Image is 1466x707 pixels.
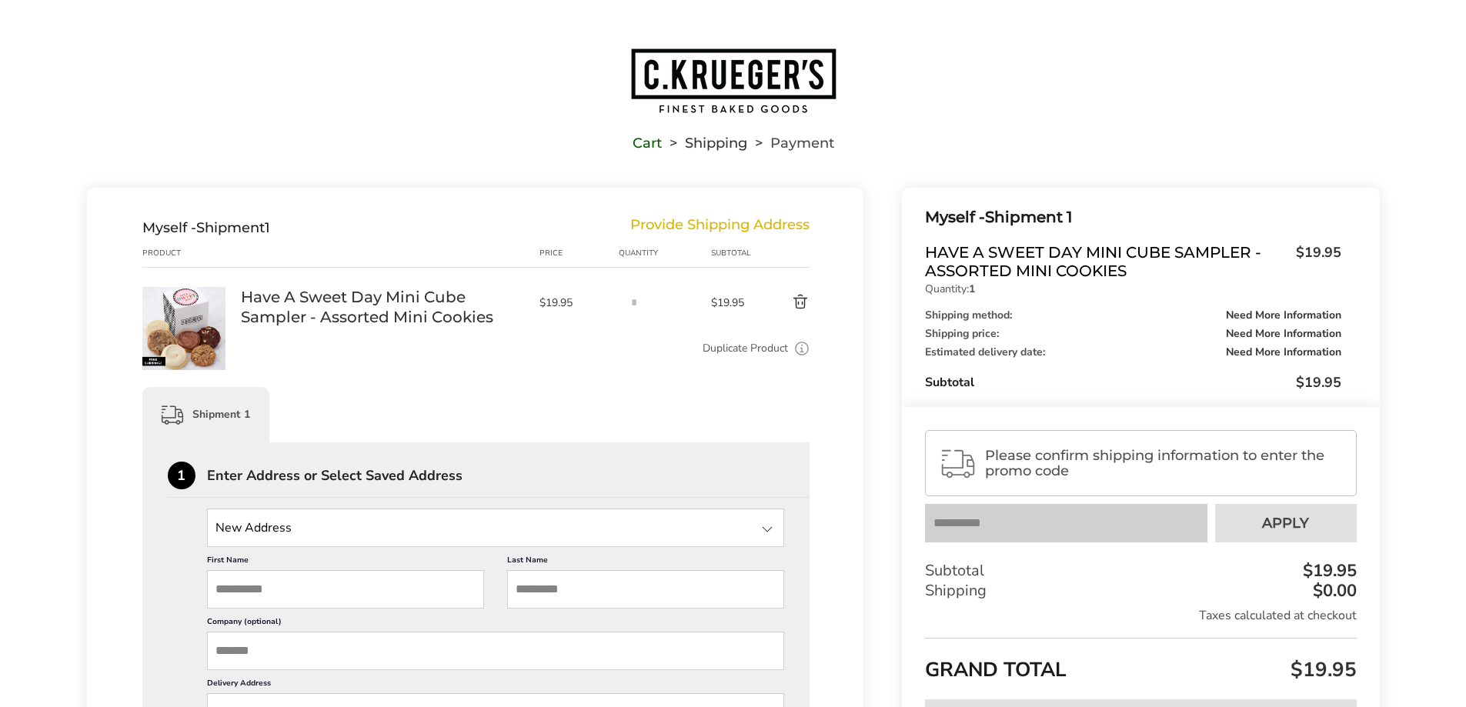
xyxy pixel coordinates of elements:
[703,340,788,357] a: Duplicate Product
[241,287,524,327] a: Have A Sweet Day Mini Cube Sampler - Assorted Mini Cookies
[1299,562,1357,579] div: $19.95
[1288,243,1341,276] span: $19.95
[1287,656,1357,683] span: $19.95
[633,138,662,148] a: Cart
[662,138,747,148] li: Shipping
[207,678,785,693] label: Delivery Address
[142,286,225,301] a: Have A Sweet Day Mini Cube Sampler - Assorted Mini Cookies
[925,561,1356,581] div: Subtotal
[1226,347,1341,358] span: Need More Information
[142,287,225,370] img: Have A Sweet Day Mini Cube Sampler - Assorted Mini Cookies
[142,219,270,236] div: Shipment
[925,284,1341,295] p: Quantity:
[925,581,1356,601] div: Shipping
[168,462,195,489] div: 1
[1215,504,1357,542] button: Apply
[630,219,810,236] div: Provide Shipping Address
[969,282,975,296] strong: 1
[207,616,785,632] label: Company (optional)
[711,295,756,310] span: $19.95
[770,138,834,148] span: Payment
[1296,373,1341,392] span: $19.95
[1309,582,1357,599] div: $0.00
[207,469,810,482] div: Enter Address or Select Saved Address
[925,347,1341,358] div: Estimated delivery date:
[142,247,241,259] div: Product
[925,310,1341,321] div: Shipping method:
[756,293,810,312] button: Delete product
[985,448,1342,479] span: Please confirm shipping information to enter the promo code
[1226,310,1341,321] span: Need More Information
[925,328,1341,339] div: Shipping price:
[207,570,484,609] input: First Name
[87,47,1380,115] a: Go to home page
[711,247,756,259] div: Subtotal
[925,243,1341,280] a: Have A Sweet Day Mini Cube Sampler - Assorted Mini Cookies$19.95
[207,555,484,570] label: First Name
[142,219,196,236] span: Myself -
[925,208,985,226] span: Myself -
[265,219,270,236] span: 1
[925,638,1356,688] div: GRAND TOTAL
[619,247,711,259] div: Quantity
[1226,328,1341,339] span: Need More Information
[207,632,785,670] input: Company
[629,47,837,115] img: C.KRUEGER'S
[925,205,1341,230] div: Shipment 1
[207,509,785,547] input: State
[507,555,784,570] label: Last Name
[619,287,650,318] input: Quantity input
[925,243,1287,280] span: Have A Sweet Day Mini Cube Sampler - Assorted Mini Cookies
[925,607,1356,624] div: Taxes calculated at checkout
[925,373,1341,392] div: Subtotal
[539,295,612,310] span: $19.95
[507,570,784,609] input: Last Name
[142,387,269,442] div: Shipment 1
[1262,516,1309,530] span: Apply
[539,247,619,259] div: Price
